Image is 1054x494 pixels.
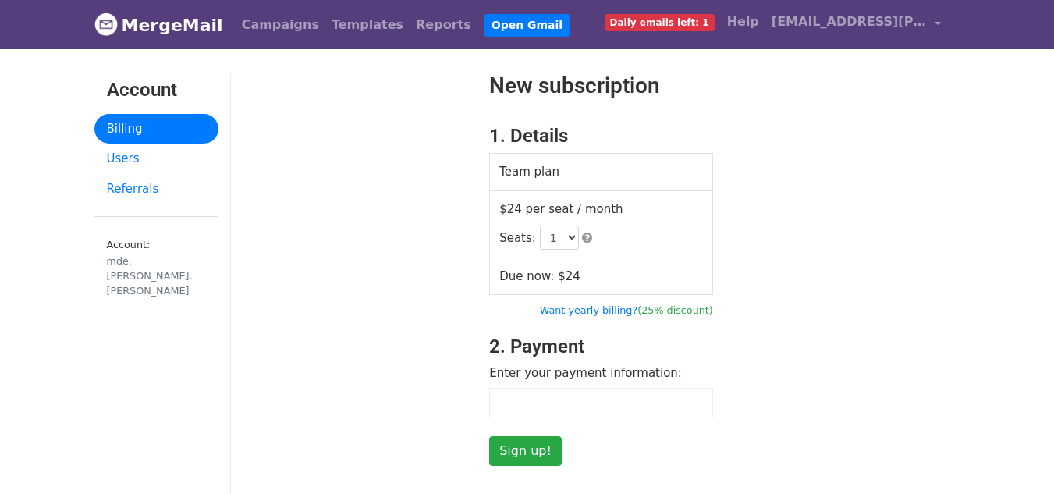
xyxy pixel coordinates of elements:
a: Campaigns [236,9,325,41]
a: Help [721,6,765,37]
span: Due now: $ [499,269,580,283]
img: MergeMail logo [94,12,118,36]
h3: 2. Payment [489,336,713,358]
a: Want yearly billing?(25% discount) [540,304,713,316]
a: [EMAIL_ADDRESS][PERSON_NAME][PERSON_NAME][DOMAIN_NAME] [765,6,948,43]
span: 24 [566,269,580,283]
input: Sign up! [489,436,562,466]
a: Daily emails left: 1 [598,6,721,37]
a: Billing [94,114,218,144]
td: Team plan [490,154,713,191]
a: Users [94,144,218,174]
h3: Account [107,79,206,101]
div: mde.[PERSON_NAME].[PERSON_NAME] [107,254,206,298]
iframe: Cadre de saisie sécurisé pour le paiement par carte [498,396,704,410]
a: Referrals [94,174,218,204]
a: Reports [410,9,477,41]
a: Templates [325,9,410,41]
td: $24 per seat / month [490,190,713,295]
a: Open Gmail [484,14,570,37]
span: [EMAIL_ADDRESS][PERSON_NAME][PERSON_NAME][DOMAIN_NAME] [772,12,928,31]
span: Seats: [499,231,536,245]
h3: 1. Details [489,125,713,147]
small: Account: [107,239,206,298]
span: (25% discount) [637,304,713,316]
span: Daily emails left: 1 [605,14,715,31]
a: MergeMail [94,9,223,41]
h2: New subscription [489,73,713,99]
label: Enter your payment information: [489,364,682,382]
